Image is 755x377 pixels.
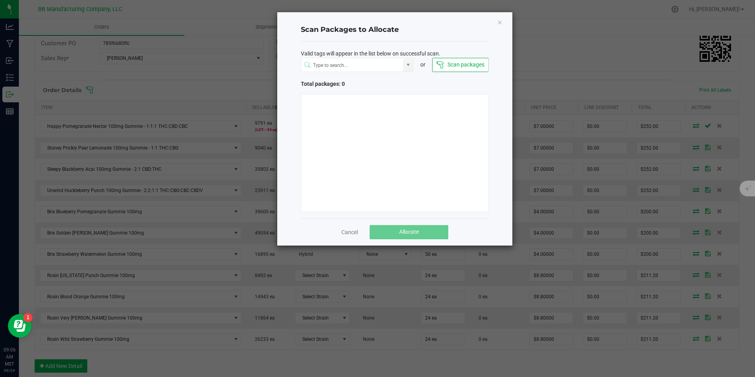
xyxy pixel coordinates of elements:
[341,228,358,236] a: Cancel
[413,61,432,69] div: or
[301,58,403,72] input: NO DATA FOUND
[8,314,31,338] iframe: Resource center
[399,229,419,235] span: Allocate
[370,225,448,239] button: Allocate
[301,25,489,35] h4: Scan Packages to Allocate
[23,313,33,322] iframe: Resource center unread badge
[301,80,395,88] span: Total packages: 0
[497,17,503,27] button: Close
[432,58,488,72] button: Scan packages
[301,50,440,58] span: Valid tags will appear in the list below on successful scan.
